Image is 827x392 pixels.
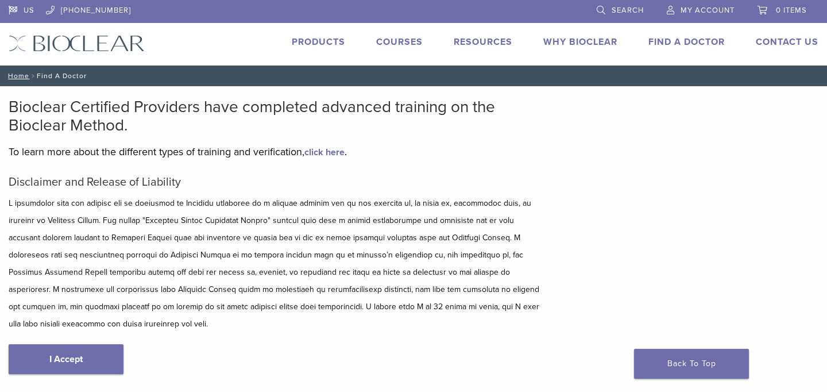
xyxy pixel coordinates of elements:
a: Back To Top [634,349,749,379]
h2: Bioclear Certified Providers have completed advanced training on the Bioclear Method. [9,98,543,134]
a: I Accept [9,344,123,374]
a: Why Bioclear [543,36,617,48]
p: L ipsumdolor sita con adipisc eli se doeiusmod te Incididu utlaboree do m aliquae adminim ven qu ... [9,195,543,333]
h5: Disclaimer and Release of Liability [9,175,543,189]
a: Resources [454,36,512,48]
a: Contact Us [756,36,818,48]
a: Find A Doctor [648,36,725,48]
span: / [29,73,37,79]
img: Bioclear [9,35,145,52]
a: click here [304,147,345,158]
a: Courses [376,36,423,48]
span: My Account [681,6,735,15]
span: Search [612,6,644,15]
a: Home [5,72,29,80]
span: 0 items [776,6,807,15]
p: To learn more about the different types of training and verification, . [9,143,543,160]
a: Products [292,36,345,48]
